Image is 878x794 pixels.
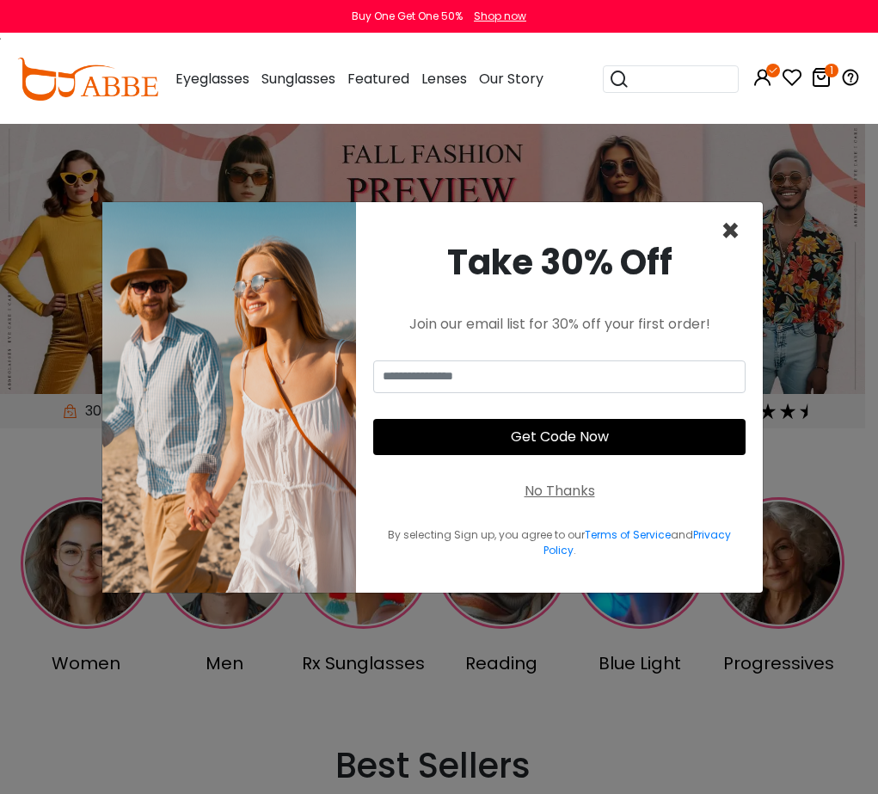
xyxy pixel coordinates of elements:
[465,9,526,23] a: Shop now
[721,209,740,253] span: ×
[175,69,249,89] span: Eyeglasses
[352,9,463,24] div: Buy One Get One 50%
[721,216,740,247] button: Close
[811,71,832,90] a: 1
[373,237,746,288] div: Take 30% Off
[261,69,335,89] span: Sunglasses
[474,9,526,24] div: Shop now
[102,202,356,593] img: welcome
[525,481,595,502] div: No Thanks
[479,69,543,89] span: Our Story
[585,527,671,542] a: Terms of Service
[373,314,746,335] div: Join our email list for 30% off your first order!
[421,69,467,89] span: Lenses
[347,69,409,89] span: Featured
[825,64,838,77] i: 1
[17,58,158,101] img: abbeglasses.com
[373,527,746,558] div: By selecting Sign up, you agree to our and .
[543,527,732,557] a: Privacy Policy
[373,419,746,455] button: Get Code Now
